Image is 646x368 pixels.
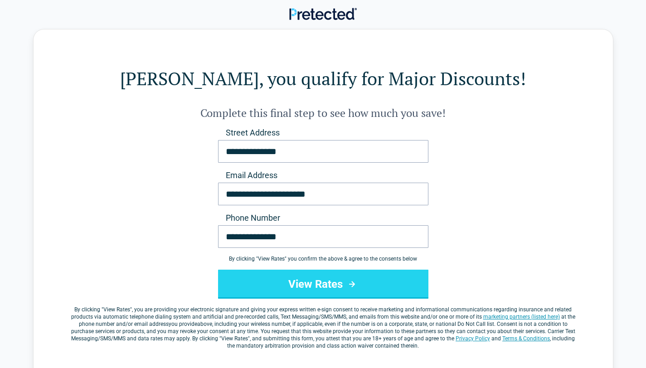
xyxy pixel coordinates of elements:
h2: Complete this final step to see how much you save! [70,106,577,120]
label: Street Address [218,127,428,138]
label: By clicking " ", you are providing your electronic signature and giving your express written e-si... [70,306,577,349]
a: Privacy Policy [456,335,490,342]
label: Phone Number [218,213,428,223]
div: By clicking " View Rates " you confirm the above & agree to the consents below [218,255,428,262]
a: marketing partners (listed here) [483,314,560,320]
span: View Rates [103,306,130,313]
a: Terms & Conditions [502,335,550,342]
label: Email Address [218,170,428,181]
h1: [PERSON_NAME], you qualify for Major Discounts! [70,66,577,91]
button: View Rates [218,270,428,299]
